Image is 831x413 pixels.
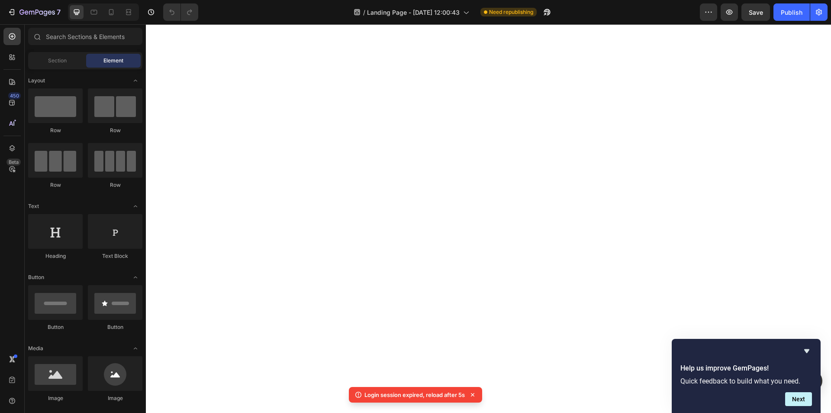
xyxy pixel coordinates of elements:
div: Beta [6,159,21,166]
span: Element [103,57,123,65]
button: Next question [785,392,812,406]
div: Row [28,127,83,134]
span: Toggle open [129,199,142,213]
iframe: Design area [146,24,831,413]
button: Hide survey [802,346,812,356]
span: Save [749,9,763,16]
div: Heading [28,252,83,260]
p: 7 [57,7,61,17]
p: Quick feedback to build what you need. [680,377,812,385]
div: Row [88,181,142,189]
div: Publish [781,8,802,17]
span: Landing Page - [DATE] 12:00:43 [367,8,460,17]
div: 450 [8,92,21,99]
button: Save [741,3,770,21]
div: Row [28,181,83,189]
button: Publish [773,3,810,21]
div: Row [88,127,142,134]
div: Text Block [88,252,142,260]
span: Toggle open [129,270,142,284]
h2: Help us improve GemPages! [680,363,812,374]
input: Search Sections & Elements [28,28,142,45]
span: Toggle open [129,341,142,355]
span: Media [28,345,43,352]
div: Undo/Redo [163,3,198,21]
div: Image [28,394,83,402]
div: Image [88,394,142,402]
div: Button [28,323,83,331]
p: Login session expired, reload after 5s [364,390,465,399]
div: Button [88,323,142,331]
span: Text [28,202,39,210]
div: Help us improve GemPages! [680,346,812,406]
button: 7 [3,3,64,21]
span: Need republishing [489,8,533,16]
span: / [363,8,365,17]
span: Toggle open [129,74,142,88]
span: Button [28,273,44,281]
span: Layout [28,77,45,85]
span: Section [48,57,67,65]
